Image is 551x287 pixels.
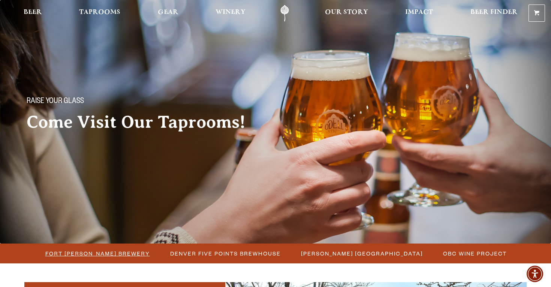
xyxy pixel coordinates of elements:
a: [PERSON_NAME] [GEOGRAPHIC_DATA] [296,248,427,259]
h2: Come Visit Our Taprooms! [27,113,261,132]
a: Our Story [320,5,373,22]
span: [PERSON_NAME] [GEOGRAPHIC_DATA] [301,248,423,259]
a: Denver Five Points Brewhouse [166,248,284,259]
span: Impact [405,9,433,15]
a: OBC Wine Project [439,248,511,259]
a: Gear [153,5,183,22]
span: Gear [158,9,178,15]
a: Taprooms [74,5,125,22]
span: Beer [24,9,42,15]
a: Beer [19,5,47,22]
span: Fort [PERSON_NAME] Brewery [45,248,150,259]
span: OBC Wine Project [443,248,507,259]
a: Beer Finder [466,5,523,22]
a: Winery [211,5,250,22]
div: Accessibility Menu [527,266,543,282]
a: Odell Home [271,5,299,22]
span: Denver Five Points Brewhouse [170,248,281,259]
span: Winery [216,9,246,15]
span: Our Story [325,9,368,15]
a: Impact [400,5,438,22]
span: Taprooms [79,9,120,15]
span: Raise your glass [27,97,84,107]
span: Beer Finder [470,9,518,15]
a: Fort [PERSON_NAME] Brewery [41,248,154,259]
